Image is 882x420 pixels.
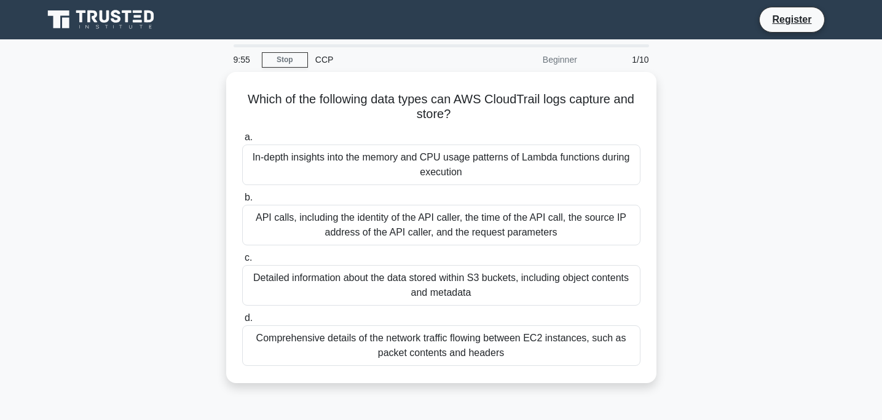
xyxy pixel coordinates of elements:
span: b. [245,192,253,202]
a: Register [765,12,819,27]
span: c. [245,252,252,263]
div: 1/10 [585,47,656,72]
div: Beginner [477,47,585,72]
div: Detailed information about the data stored within S3 buckets, including object contents and metadata [242,265,640,306]
span: d. [245,312,253,323]
div: In-depth insights into the memory and CPU usage patterns of Lambda functions during execution [242,145,640,185]
div: CCP [308,47,477,72]
div: API calls, including the identity of the API caller, the time of the API call, the source IP addr... [242,205,640,245]
div: 9:55 [226,47,262,72]
h5: Which of the following data types can AWS CloudTrail logs capture and store? [241,92,642,122]
span: a. [245,132,253,142]
div: Comprehensive details of the network traffic flowing between EC2 instances, such as packet conten... [242,325,640,366]
a: Stop [262,52,308,68]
